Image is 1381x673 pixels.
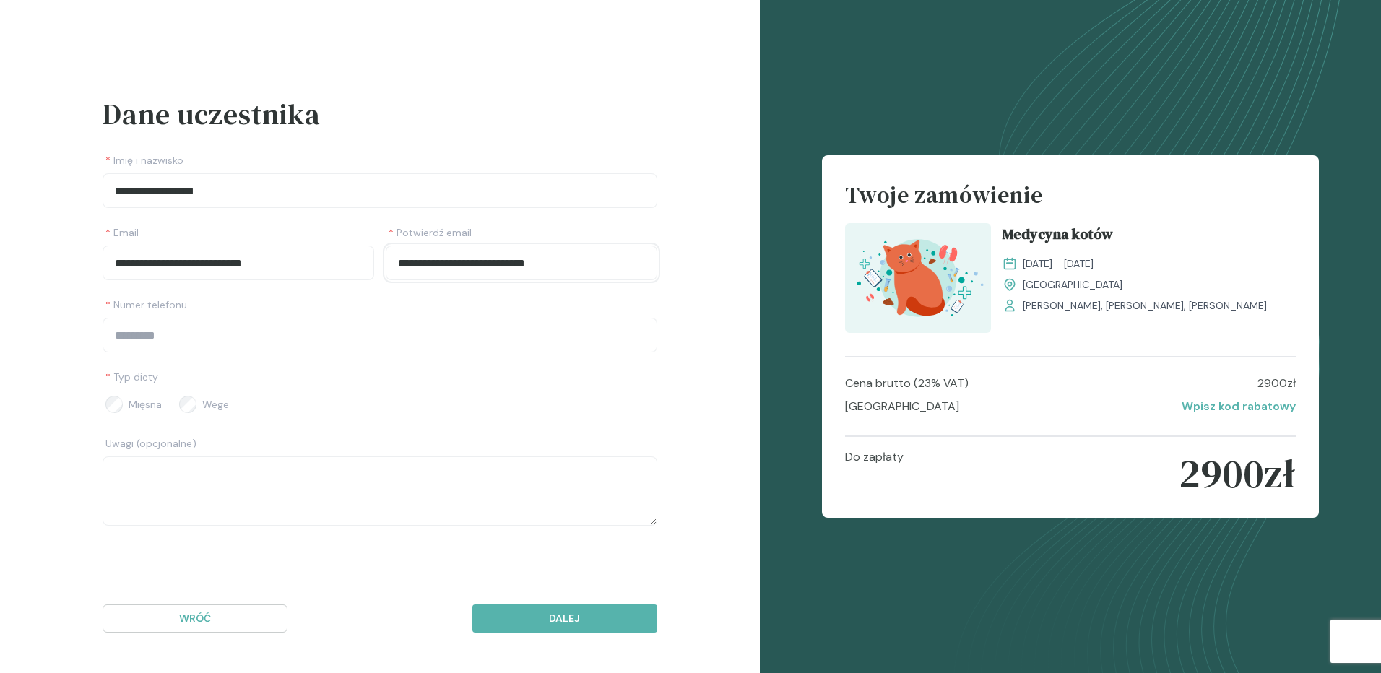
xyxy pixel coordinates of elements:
[1257,375,1296,392] p: 2900 zł
[103,604,287,633] button: Wróć
[845,448,904,499] p: Do zapłaty
[115,611,275,626] p: Wróć
[845,398,959,415] p: [GEOGRAPHIC_DATA]
[1023,277,1122,292] span: [GEOGRAPHIC_DATA]
[202,397,229,412] span: Wege
[845,375,969,392] p: Cena brutto (23% VAT)
[103,92,657,136] h3: Dane uczestnika
[1023,256,1094,272] span: [DATE] - [DATE]
[1179,448,1296,499] p: 2900 zł
[472,604,657,633] button: Dalej
[105,436,196,451] span: Uwagi (opcjonalne)
[105,396,123,413] input: Mięsna
[105,153,183,168] span: Imię i nazwisko
[129,397,162,412] span: Mięsna
[389,225,472,240] span: Potwierdź email
[1003,223,1296,251] a: Medycyna kotów
[1023,298,1267,313] span: [PERSON_NAME], [PERSON_NAME], [PERSON_NAME]
[103,246,374,280] input: Email
[179,396,196,413] input: Wege
[105,225,139,240] span: Email
[103,173,657,208] input: Imię i nazwisko
[1182,398,1296,415] p: Wpisz kod rabatowy
[105,298,187,312] span: Numer telefonu
[845,223,992,333] img: aHfQZEMqNJQqH-e8_MedKot_T.svg
[845,178,1296,223] h4: Twoje zamówienie
[485,611,645,626] p: Dalej
[386,246,657,280] input: Potwierdź email
[105,370,158,384] span: Typ diety
[103,318,657,352] input: Numer telefonu
[1003,223,1113,251] span: Medycyna kotów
